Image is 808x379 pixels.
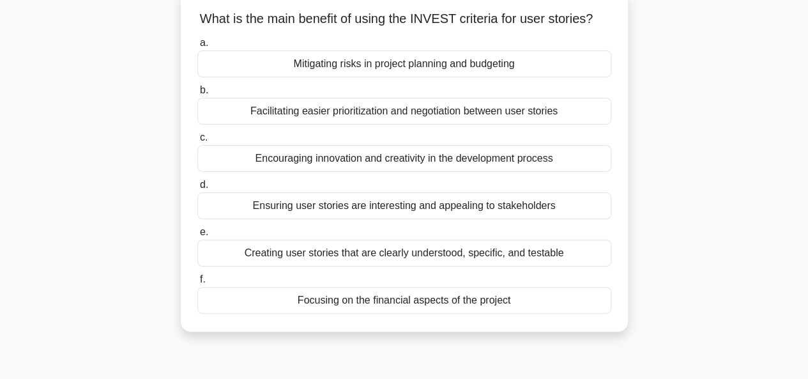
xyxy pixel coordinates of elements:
span: f. [200,274,206,284]
span: d. [200,179,208,190]
div: Mitigating risks in project planning and budgeting [197,50,611,77]
span: a. [200,37,208,48]
span: e. [200,226,208,237]
h5: What is the main benefit of using the INVEST criteria for user stories? [196,11,613,27]
span: c. [200,132,208,143]
div: Encouraging innovation and creativity in the development process [197,145,611,172]
div: Focusing on the financial aspects of the project [197,287,611,314]
div: Facilitating easier prioritization and negotiation between user stories [197,98,611,125]
div: Ensuring user stories are interesting and appealing to stakeholders [197,192,611,219]
div: Creating user stories that are clearly understood, specific, and testable [197,240,611,267]
span: b. [200,84,208,95]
